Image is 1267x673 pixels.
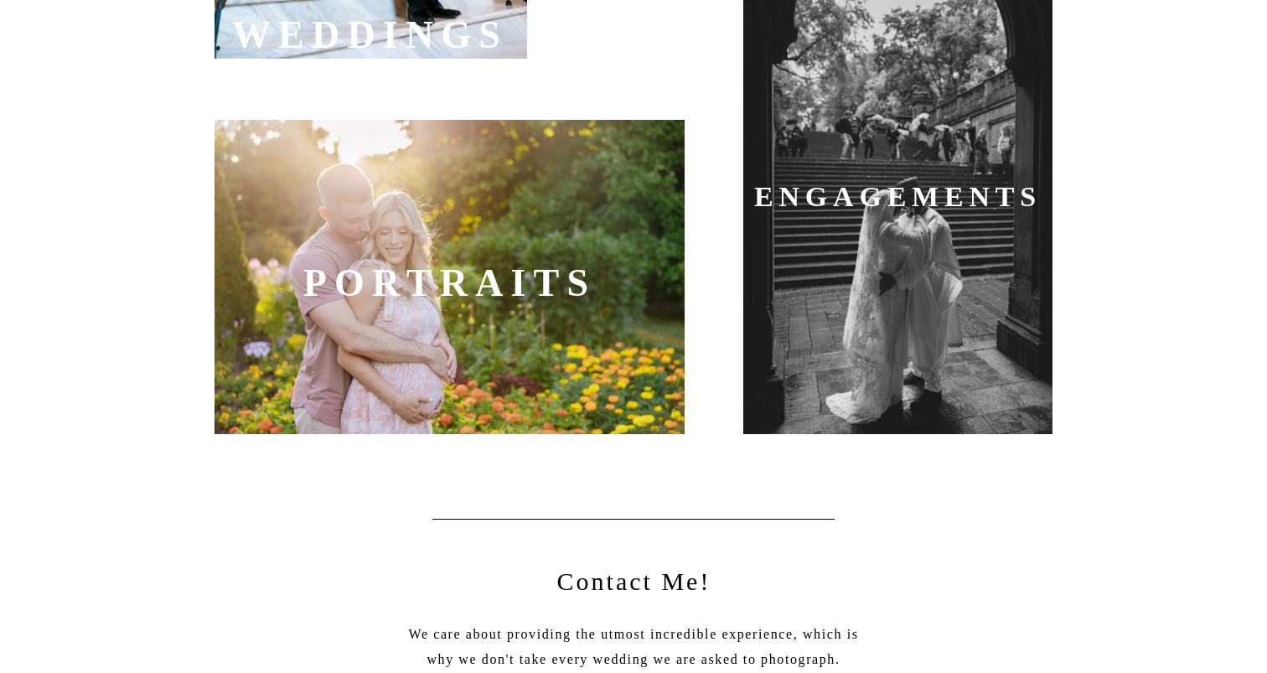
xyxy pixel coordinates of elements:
[747,174,1048,225] a: Engagements
[554,567,714,596] h1: Contact Me!
[303,261,597,304] b: Portraits
[232,13,508,56] b: WEDDInGS
[299,252,600,303] a: Portraits
[220,4,520,54] a: WEDDInGS
[754,181,1042,212] b: Engagements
